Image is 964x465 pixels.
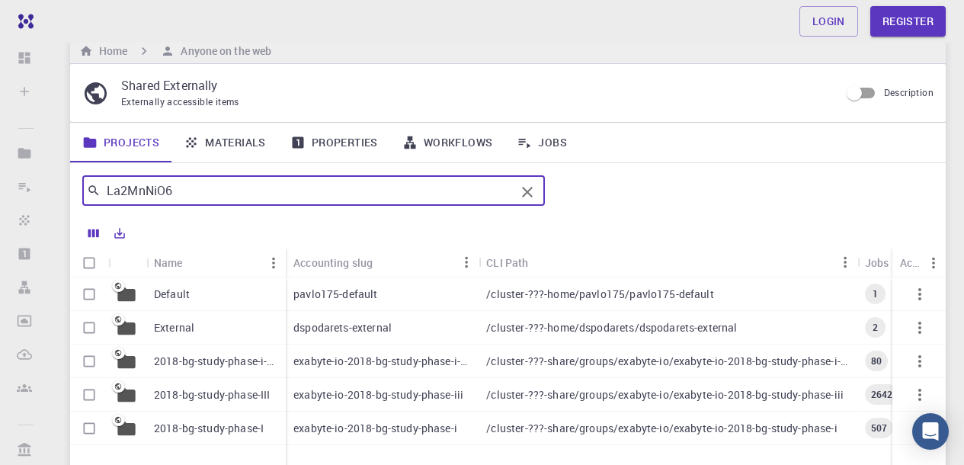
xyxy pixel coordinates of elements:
[865,248,901,277] div: Jobs Total
[278,123,390,162] a: Properties
[154,248,183,277] div: Name
[892,248,946,277] div: Actions
[81,221,107,245] button: Columns
[261,251,286,275] button: Menu
[486,421,837,436] p: /cluster-???-share/groups/exabyte-io/exabyte-io-2018-bg-study-phase-i
[76,43,274,59] nav: breadcrumb
[293,421,457,436] p: exabyte-io-2018-bg-study-phase-i
[183,251,207,275] button: Sort
[486,287,713,302] p: /cluster-???-home/pavlo175/pavlo175-default
[154,287,190,302] p: Default
[479,248,857,277] div: CLI Path
[912,413,949,450] div: Open Intercom Messenger
[865,422,893,435] span: 507
[293,320,392,335] p: dspodarets-external
[293,248,373,277] div: Accounting slug
[865,354,888,367] span: 80
[154,320,194,335] p: External
[286,248,479,277] div: Accounting slug
[108,248,146,277] div: Icon
[390,123,505,162] a: Workflows
[833,250,857,274] button: Menu
[154,354,278,369] p: 2018-bg-study-phase-i-ph
[866,287,884,300] span: 1
[454,250,479,274] button: Menu
[486,387,844,402] p: /cluster-???-share/groups/exabyte-io/exabyte-io-2018-bg-study-phase-iii
[900,248,921,277] div: Actions
[93,43,127,59] h6: Home
[121,95,239,107] span: Externally accessible items
[921,251,946,275] button: Menu
[870,6,946,37] a: Register
[293,354,471,369] p: exabyte-io-2018-bg-study-phase-i-ph
[504,123,579,162] a: Jobs
[121,76,828,95] p: Shared Externally
[154,421,264,436] p: 2018-bg-study-phase-I
[486,248,528,277] div: CLI Path
[884,86,934,98] span: Description
[175,43,271,59] h6: Anyone on the web
[373,250,397,274] button: Sort
[486,320,737,335] p: /cluster-???-home/dspodarets/dspodarets-external
[799,6,858,37] a: Login
[107,221,133,245] button: Export
[515,180,540,204] button: Clear
[293,287,377,302] p: pavlo175-default
[857,248,925,277] div: Jobs Total
[12,14,34,29] img: logo
[293,387,463,402] p: exabyte-io-2018-bg-study-phase-iii
[154,387,270,402] p: 2018-bg-study-phase-III
[866,321,884,334] span: 2
[865,388,899,401] span: 2642
[146,248,286,277] div: Name
[171,123,278,162] a: Materials
[486,354,849,369] p: /cluster-???-share/groups/exabyte-io/exabyte-io-2018-bg-study-phase-i-ph
[70,123,171,162] a: Projects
